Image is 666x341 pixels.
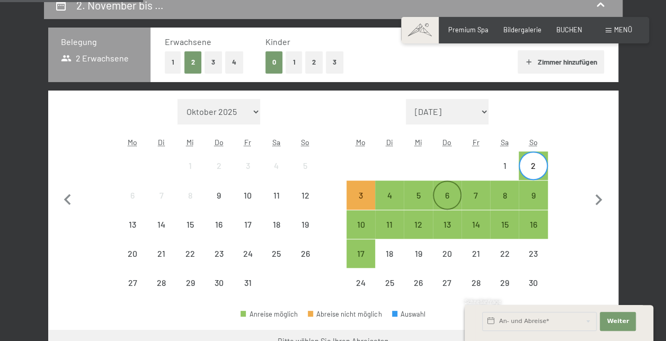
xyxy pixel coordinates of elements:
div: 28 [148,279,175,305]
div: Abreise nicht möglich [147,210,176,239]
div: Abreise möglich [519,151,547,180]
abbr: Freitag [244,138,251,147]
abbr: Dienstag [158,138,165,147]
button: 0 [265,51,283,73]
div: Mon Nov 10 2025 [347,210,375,239]
div: 15 [491,220,518,247]
div: 29 [491,279,518,305]
div: 8 [491,191,518,218]
div: Abreise möglich [433,210,461,239]
span: Schnellanfrage [465,299,501,305]
div: Abreise nicht möglich [118,268,147,297]
div: Wed Oct 29 2025 [176,268,205,297]
button: Weiter [600,312,636,331]
div: Tue Oct 14 2025 [147,210,176,239]
div: Abreise nicht möglich [433,239,461,268]
div: Thu Oct 09 2025 [205,181,233,209]
div: Abreise nicht möglich [291,210,319,239]
button: Vorheriger Monat [57,99,79,298]
div: 1 [177,161,203,188]
div: Fri Nov 07 2025 [461,181,490,209]
div: Sun Nov 02 2025 [519,151,547,180]
button: 1 [165,51,181,73]
div: Abreise möglich [404,181,432,209]
div: Fri Nov 28 2025 [461,268,490,297]
abbr: Freitag [473,138,479,147]
div: Abreise nicht möglich [233,181,262,209]
div: Abreise nicht möglich [176,181,205,209]
div: Fri Oct 17 2025 [233,210,262,239]
span: 2 Erwachsene [61,52,129,64]
div: 25 [263,249,290,276]
div: Tue Nov 25 2025 [375,268,404,297]
div: 25 [376,279,403,305]
button: 4 [225,51,243,73]
div: Wed Nov 05 2025 [404,181,432,209]
div: Sun Oct 19 2025 [291,210,319,239]
abbr: Samstag [272,138,280,147]
div: 5 [292,161,318,188]
div: 27 [434,279,460,305]
span: Weiter [607,317,629,326]
div: Thu Nov 20 2025 [433,239,461,268]
div: Abreise nicht möglich [433,268,461,297]
div: Abreise nicht möglich [291,239,319,268]
div: Abreise nicht möglich, da die Mindestaufenthaltsdauer nicht erfüllt wird [347,181,375,209]
div: 30 [206,279,232,305]
div: Abreise nicht möglich [461,239,490,268]
div: Sat Nov 29 2025 [490,268,519,297]
button: 2 [184,51,202,73]
span: BUCHEN [556,25,582,34]
abbr: Mittwoch [414,138,422,147]
div: Sun Oct 12 2025 [291,181,319,209]
div: Sat Nov 15 2025 [490,210,519,239]
span: Bildergalerie [503,25,541,34]
div: 12 [405,220,431,247]
div: 27 [119,279,146,305]
div: Abreise möglich [347,239,375,268]
div: Tue Nov 11 2025 [375,210,404,239]
div: Abreise nicht möglich [262,210,291,239]
div: 9 [206,191,232,218]
button: 2 [305,51,323,73]
div: 16 [520,220,546,247]
div: 22 [177,249,203,276]
div: Abreise nicht möglich [519,268,547,297]
abbr: Donnerstag [442,138,451,147]
div: 19 [405,249,431,276]
h3: Belegung [61,36,138,48]
button: Zimmer hinzufügen [518,50,604,74]
div: Mon Oct 27 2025 [118,268,147,297]
div: 20 [119,249,146,276]
div: 24 [348,279,374,305]
div: Abreise nicht möglich [375,239,404,268]
div: Sun Nov 09 2025 [519,181,547,209]
div: 2 [206,161,232,188]
span: Erwachsene [165,37,211,47]
div: 17 [234,220,261,247]
div: Abreise möglich [461,181,490,209]
button: 3 [205,51,222,73]
div: Abreise nicht möglich [176,268,205,297]
button: 3 [326,51,343,73]
div: Tue Oct 07 2025 [147,181,176,209]
button: Nächster Monat [588,99,610,298]
div: 3 [348,191,374,218]
div: 13 [119,220,146,247]
div: Mon Oct 06 2025 [118,181,147,209]
div: Abreise nicht möglich [118,239,147,268]
abbr: Donnerstag [215,138,224,147]
span: Premium Spa [448,25,489,34]
div: Sat Nov 22 2025 [490,239,519,268]
div: Abreise nicht möglich [205,239,233,268]
abbr: Sonntag [301,138,309,147]
div: Sat Nov 01 2025 [490,151,519,180]
div: Abreise nicht möglich [233,151,262,180]
div: Abreise möglich [375,181,404,209]
div: Abreise nicht möglich [519,239,547,268]
div: Auswahl [392,311,426,318]
div: Abreise nicht möglich [404,268,432,297]
div: Abreise möglich [404,210,432,239]
div: Abreise nicht möglich [233,210,262,239]
div: Sat Nov 08 2025 [490,181,519,209]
